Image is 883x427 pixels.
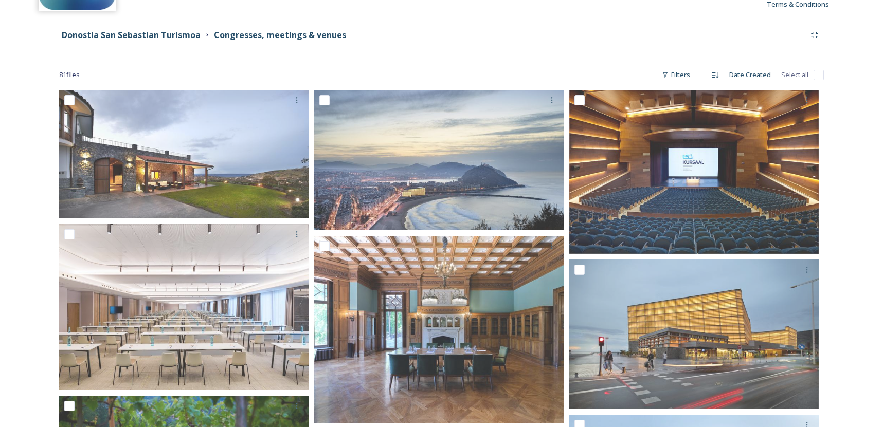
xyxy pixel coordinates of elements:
[314,90,564,230] img: kursaal-exhibition-and-conference-center---palacio-de-congresos_50422176402_o.jpg
[781,70,808,80] span: Select all
[657,65,695,85] div: Filters
[724,65,776,85] div: Date Created
[569,259,819,409] img: kursaal-exhibition-and-conference-center---palacio-de-congresos_50422006436_o.jpg
[59,90,309,218] img: txakolindegi-rezabal_50430314673_o.jpg
[59,224,309,391] img: Barcelo Costa Vasca.jpg
[314,236,564,423] img: Biblioteca Palacio Miramar.jpg
[214,29,346,41] strong: Congresses, meetings & venues
[569,90,819,254] img: kursaal-exhibition-and-conference-center---palacio-de-congresos_50422006346_o.jpg
[62,29,201,41] strong: Donostia San Sebastian Turismoa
